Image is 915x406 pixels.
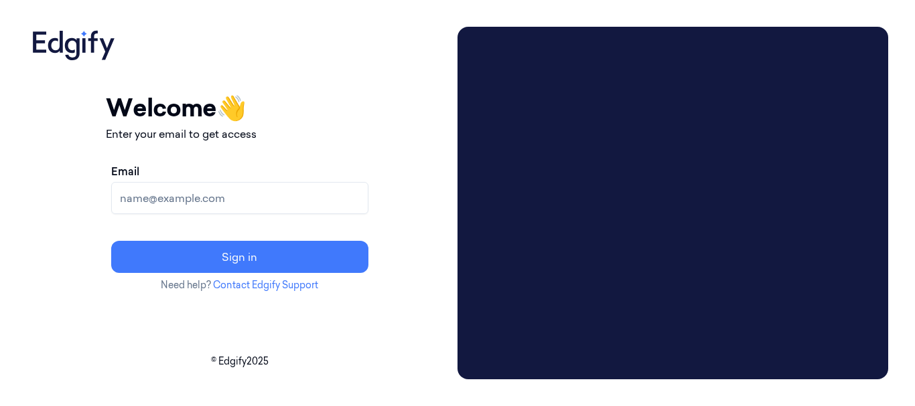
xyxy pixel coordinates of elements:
a: Contact Edgify Support [213,279,318,291]
button: Sign in [111,241,368,273]
input: name@example.com [111,182,368,214]
p: Need help? [106,278,374,292]
p: Enter your email to get access [106,126,374,142]
p: © Edgify 2025 [27,354,452,369]
label: Email [111,163,139,179]
h1: Welcome 👋 [106,90,374,126]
